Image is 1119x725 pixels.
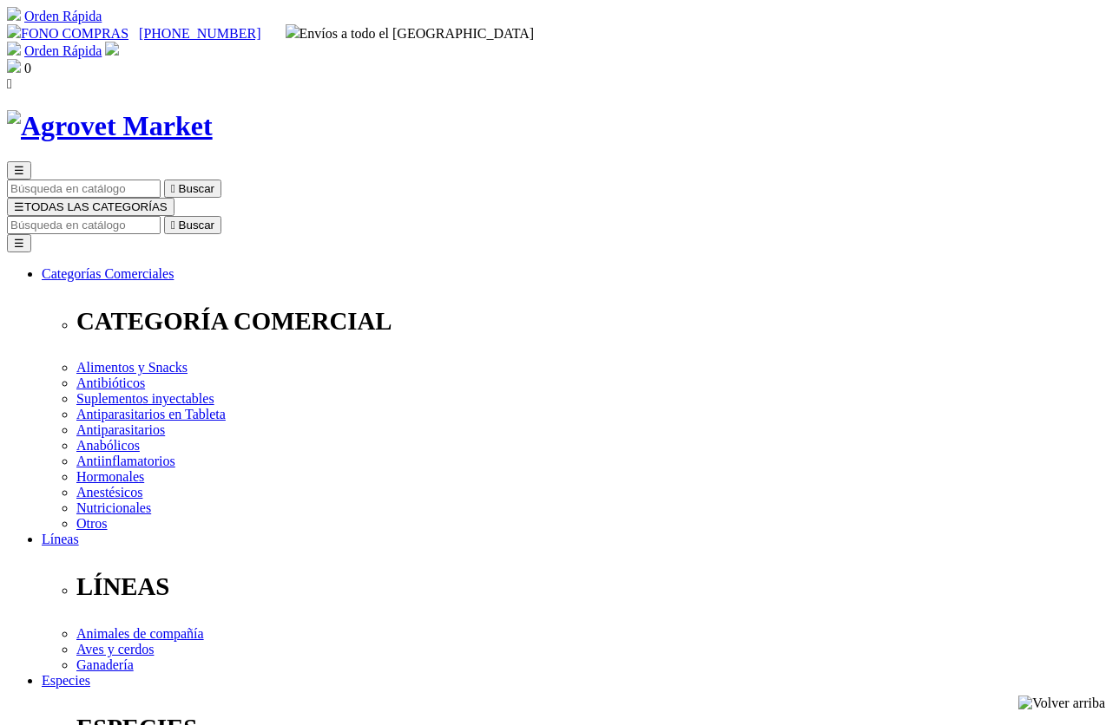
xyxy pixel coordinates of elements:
span: 0 [24,61,31,75]
img: delivery-truck.svg [286,24,299,38]
i:  [7,76,12,91]
a: Anestésicos [76,485,142,500]
span: Buscar [179,182,214,195]
img: shopping-bag.svg [7,59,21,73]
a: Orden Rápida [24,9,102,23]
img: shopping-cart.svg [7,42,21,56]
a: Categorías Comerciales [42,266,174,281]
a: Antiinflamatorios [76,454,175,468]
img: user.svg [105,42,119,56]
a: FONO COMPRAS [7,26,128,41]
a: Acceda a su cuenta de cliente [105,43,119,58]
a: Alimentos y Snacks [76,360,188,375]
a: Nutricionales [76,500,151,515]
p: LÍNEAS [76,572,1112,601]
a: Aves y cerdos [76,642,154,656]
a: Orden Rápida [24,43,102,58]
span: Envíos a todo el [GEOGRAPHIC_DATA] [286,26,535,41]
button:  Buscar [164,180,221,198]
i:  [171,182,175,195]
a: Especies [42,673,90,688]
a: Ganadería [76,657,134,672]
img: shopping-cart.svg [7,7,21,21]
p: CATEGORÍA COMERCIAL [76,307,1112,336]
span: Buscar [179,219,214,232]
a: Antiparasitarios [76,422,165,437]
span: ☰ [14,200,24,213]
a: Antibióticos [76,376,145,390]
a: Líneas [42,532,79,546]
a: [PHONE_NUMBER] [139,26,260,41]
img: phone.svg [7,24,21,38]
button:  Buscar [164,216,221,234]
button: ☰ [7,161,31,180]
a: Suplementos inyectables [76,391,214,406]
img: Agrovet Market [7,110,213,142]
button: ☰TODAS LAS CATEGORÍAS [7,198,174,216]
a: Antiparasitarios en Tableta [76,407,226,421]
button: ☰ [7,234,31,252]
a: Anabólicos [76,438,140,453]
input: Buscar [7,216,161,234]
i:  [171,219,175,232]
a: Hormonales [76,469,144,484]
a: Animales de compañía [76,626,204,641]
span: ☰ [14,164,24,177]
input: Buscar [7,180,161,198]
img: Volver arriba [1018,696,1105,711]
a: Otros [76,516,108,531]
